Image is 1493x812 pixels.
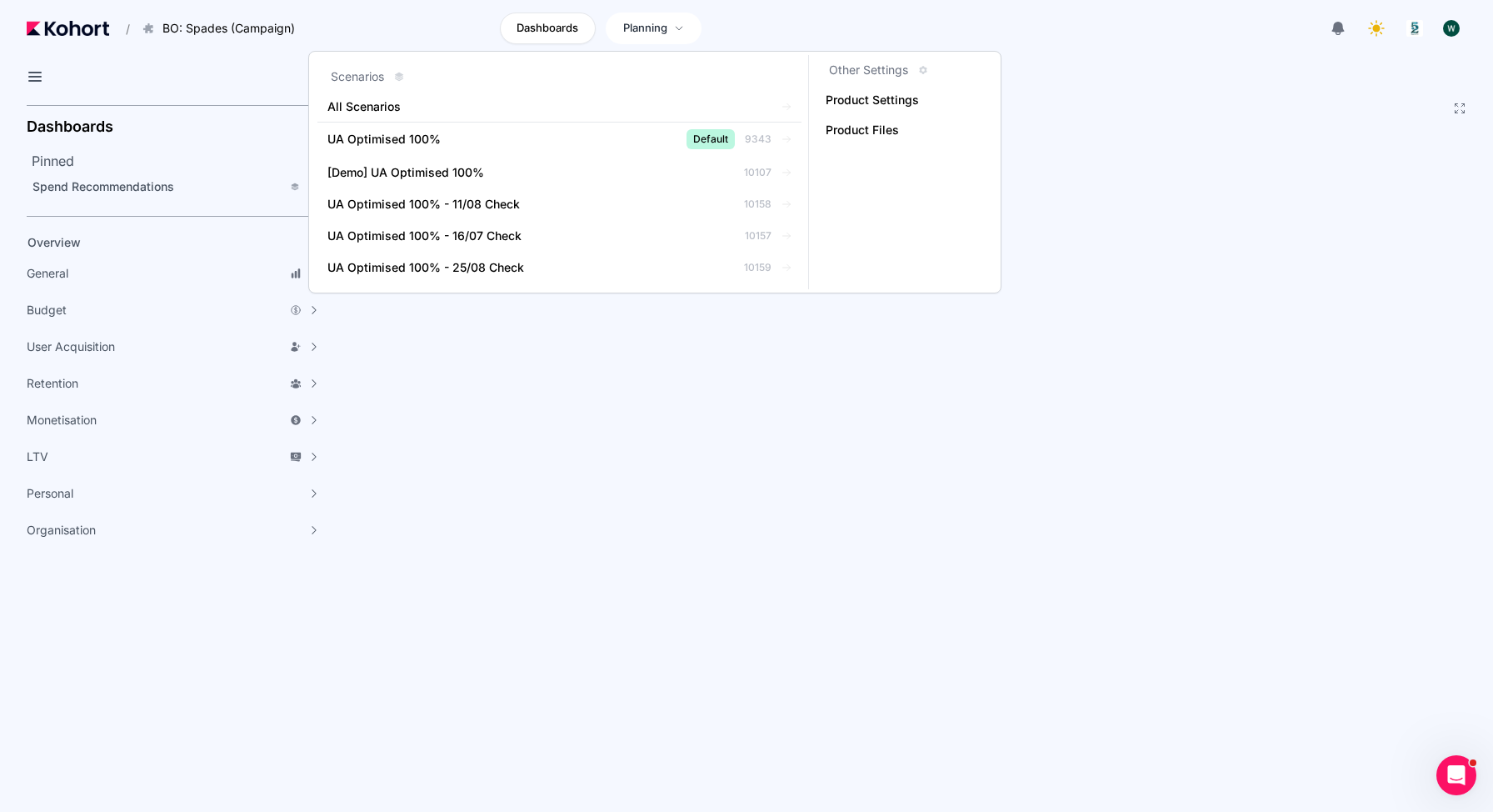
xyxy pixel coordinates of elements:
iframe: Intercom live chat [1436,755,1476,795]
span: Product Settings [826,92,919,108]
span: UA Optimised 100% [327,131,441,148]
span: Retention [27,375,78,392]
span: Budget [27,302,67,318]
span: Spend Recommendations [32,179,174,193]
span: UA Optimised 100% - 25/08 Check [327,259,524,276]
button: BO: Spades (Campaign) [133,14,312,43]
span: 10157 [745,229,771,243]
span: Default [687,129,735,149]
span: Product Files [826,122,919,138]
span: User Acquisition [27,338,115,355]
a: [Demo] UA Optimised 100%10107 [317,158,801,188]
h2: Dashboards [27,119,113,134]
a: UA Optimised 100% - 25/08 Check10159 [317,253,801,283]
a: Product Files [816,115,992,145]
span: / [112,20,130,38]
a: All Scenarios [317,92,801,122]
a: UA Optimised 100% - 11/08 Check10158 [317,189,801,219]
a: Overview [22,230,305,255]
span: UA Optimised 100% - 16/07 Check [327,228,522,244]
span: LTV [27,449,48,465]
a: Product Settings [816,85,992,115]
span: Overview [27,235,81,249]
span: BO: Spades (Campaign) [162,20,295,37]
a: Spend Recommendations [27,174,328,199]
span: Organisation [27,522,96,539]
span: Planning [623,20,667,37]
span: [Demo] UA Optimised 100% [327,164,484,181]
img: Kohort logo [27,21,109,36]
span: UA Optimised 100% - 11/08 Check [327,196,520,213]
span: 10159 [744,261,771,274]
span: 10107 [744,166,771,179]
a: UA Optimised 100%Default9343 [317,123,801,156]
span: 9343 [745,133,771,146]
img: logo_logo_images_1_20240607072359498299_20240828135028712857.jpeg [1406,20,1423,37]
h3: Scenarios [331,68,384,85]
span: All Scenarios [327,98,728,115]
a: Dashboards [500,13,596,44]
span: Monetisation [27,412,97,429]
span: Personal [27,485,73,502]
span: General [27,265,68,282]
span: Dashboards [517,20,578,37]
h2: Pinned [32,151,333,171]
a: Planning [606,13,702,44]
span: 10158 [744,198,771,211]
button: Fullscreen [1453,102,1466,115]
a: UA Optimised 100% - 16/07 Check10157 [317,221,801,251]
h3: Other Settings [829,62,908,78]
